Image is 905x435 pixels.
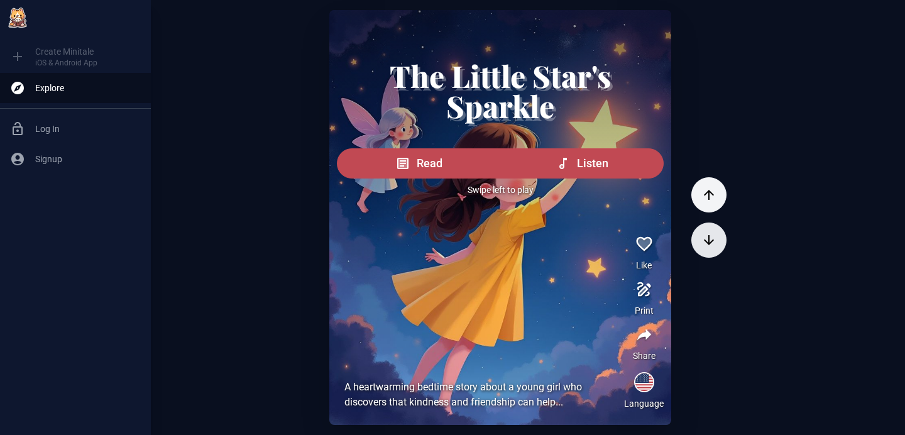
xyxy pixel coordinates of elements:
[337,184,664,196] p: Swipe left to play
[635,304,654,317] p: Print
[633,350,655,362] p: Share
[5,5,30,30] img: Minitale
[35,123,141,135] span: Log In
[344,380,621,410] div: A heartwarming bedtime story about a young girl who discovers that kindness and friendship can he...
[636,259,652,272] p: Like
[337,148,500,179] button: Read
[500,148,664,179] button: Listen
[417,155,442,172] span: Read
[35,153,141,165] span: Signup
[337,60,664,121] h1: The Little Star's Sparkle
[35,82,141,94] span: Explore
[624,397,664,410] p: Language
[577,155,608,172] span: Listen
